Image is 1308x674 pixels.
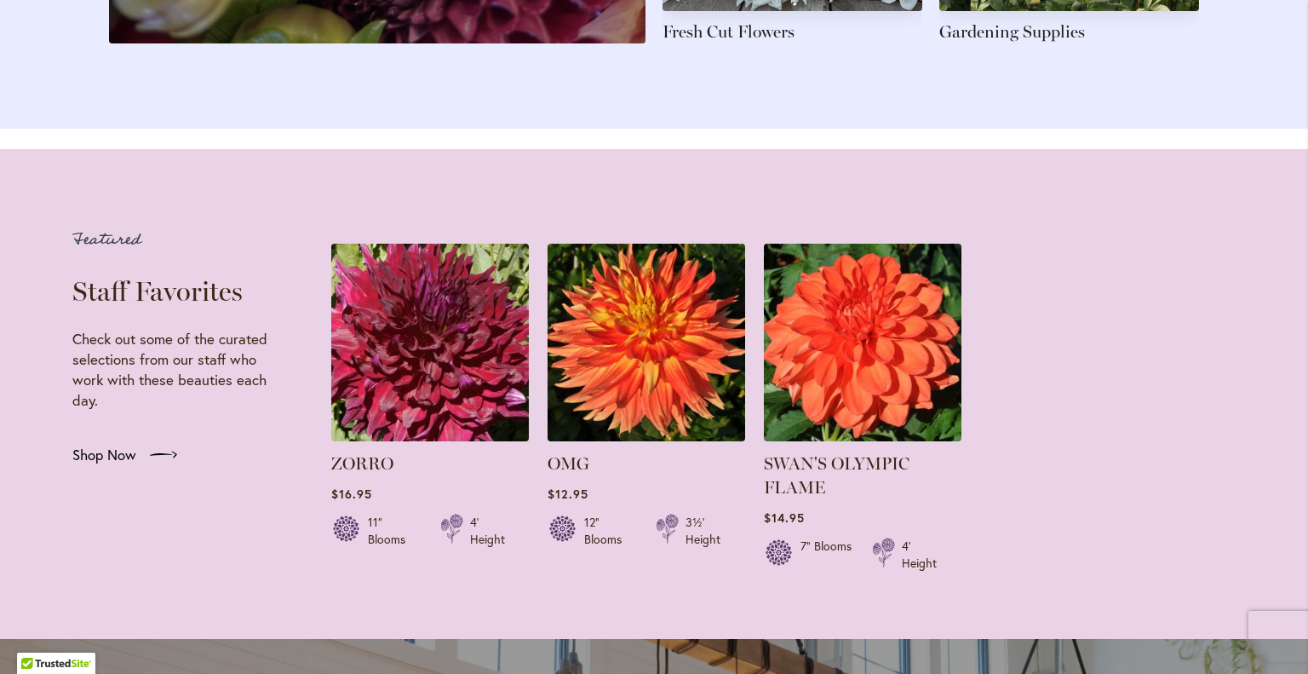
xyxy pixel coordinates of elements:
span: $14.95 [764,510,805,526]
a: Shop Now [72,431,177,479]
div: 12" Blooms [584,514,635,548]
img: Zorro [331,244,529,441]
a: SWAN'S OLYMPIC FLAME [764,453,909,498]
img: Omg [548,244,745,441]
div: 4' Height [902,538,937,572]
span: $12.95 [548,486,588,502]
span: Shop Now [72,445,136,465]
p: Check out some of the curated selections from our staff who work with these beauties each day. [72,329,279,411]
h2: Staff Favorites [72,274,279,308]
p: Featured [72,226,279,254]
a: ZORRO [331,453,393,474]
div: 11" Blooms [368,514,419,548]
img: Swan's Olympic Flame [764,244,961,441]
div: 7" Blooms [800,538,852,572]
div: 4' Height [470,514,505,548]
div: 3½' Height [686,514,720,548]
span: $16.95 [331,486,372,502]
a: OMG [548,453,589,474]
